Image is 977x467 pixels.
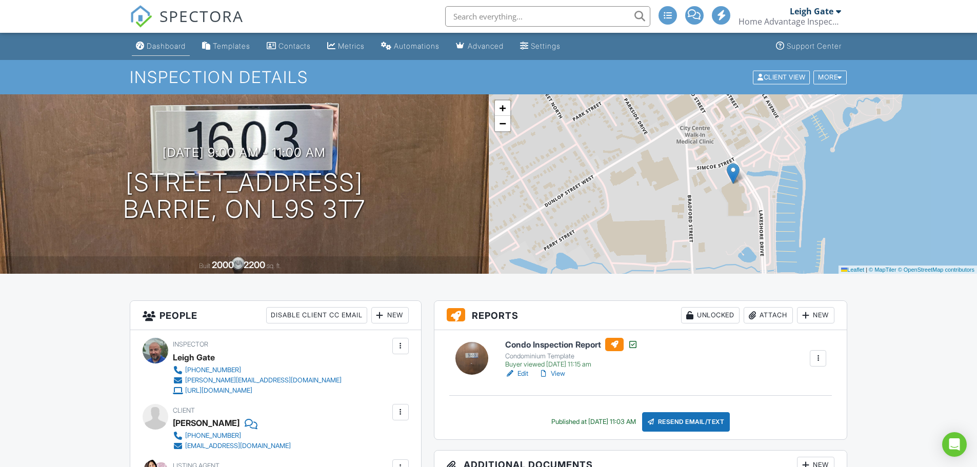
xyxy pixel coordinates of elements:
a: [PHONE_NUMBER] [173,431,291,441]
input: Search everything... [445,6,650,27]
div: Condominium Template [505,352,638,360]
div: New [371,307,409,323]
div: Leigh Gate [790,6,833,16]
div: New [797,307,834,323]
h3: Reports [434,301,847,330]
div: Attach [744,307,793,323]
span: Built [199,262,210,270]
span: − [499,117,506,130]
div: Home Advantage Inspections [739,16,841,27]
div: [PHONE_NUMBER] [185,366,241,374]
a: Settings [516,37,565,56]
span: SPECTORA [159,5,244,27]
div: Buyer viewed [DATE] 11:15 am [505,360,638,369]
a: © MapTiler [869,267,896,273]
h1: [STREET_ADDRESS] Barrie, ON L9S 3T7 [123,169,366,224]
a: [EMAIL_ADDRESS][DOMAIN_NAME] [173,441,291,451]
span: + [499,101,506,114]
a: Metrics [323,37,369,56]
div: Metrics [338,42,365,50]
a: Zoom out [495,116,510,131]
div: [URL][DOMAIN_NAME] [185,387,252,395]
div: Contacts [278,42,311,50]
div: More [813,70,847,84]
h1: Inspection Details [130,68,848,86]
div: Published at [DATE] 11:03 AM [551,418,636,426]
div: Disable Client CC Email [266,307,367,323]
a: Advanced [452,37,508,56]
a: Zoom in [495,100,510,116]
div: Templates [213,42,250,50]
a: Condo Inspection Report Condominium Template Buyer viewed [DATE] 11:15 am [505,338,638,369]
h3: [DATE] 9:00 am - 11:00 am [163,146,326,159]
a: Edit [505,369,528,379]
a: View [539,369,565,379]
div: Client View [753,70,810,84]
a: [PHONE_NUMBER] [173,365,342,375]
div: Unlocked [681,307,740,323]
div: [EMAIL_ADDRESS][DOMAIN_NAME] [185,442,291,450]
a: [URL][DOMAIN_NAME] [173,385,342,396]
div: Open Intercom Messenger [942,432,967,457]
a: Automations (Advanced) [377,37,444,56]
span: Client [173,407,195,414]
div: Advanced [468,42,504,50]
div: [PERSON_NAME] [173,415,240,431]
div: Dashboard [147,42,186,50]
a: © OpenStreetMap contributors [898,267,974,273]
div: [PHONE_NUMBER] [185,432,241,440]
span: sq. ft. [267,262,281,270]
span: Inspector [173,340,208,348]
a: Support Center [772,37,846,56]
div: Support Center [787,42,842,50]
span: | [866,267,867,273]
div: [PERSON_NAME][EMAIL_ADDRESS][DOMAIN_NAME] [185,376,342,384]
div: Automations [394,42,440,50]
a: Client View [752,73,812,80]
h6: Condo Inspection Report [505,338,638,351]
img: The Best Home Inspection Software - Spectora [130,5,152,28]
div: Settings [531,42,561,50]
div: Resend Email/Text [642,412,730,432]
div: 2000 [212,259,234,270]
a: Contacts [263,37,315,56]
div: 2200 [244,259,265,270]
a: [PERSON_NAME][EMAIL_ADDRESS][DOMAIN_NAME] [173,375,342,385]
a: Dashboard [132,37,190,56]
img: Marker [727,163,740,184]
div: Leigh Gate [173,350,215,365]
a: Leaflet [841,267,864,273]
a: SPECTORA [130,14,244,35]
h3: People [130,301,421,330]
a: Templates [198,37,254,56]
